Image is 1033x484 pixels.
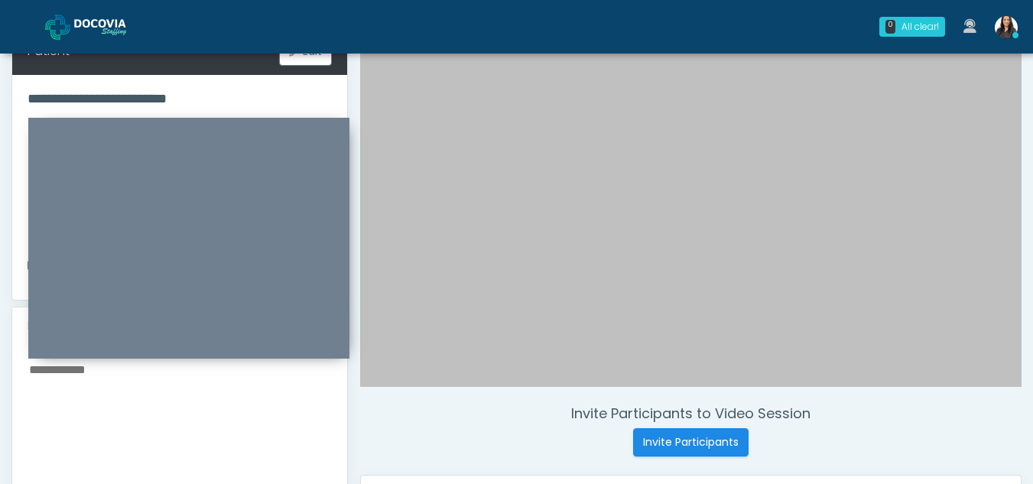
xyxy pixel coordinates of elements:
[12,6,58,52] button: Open LiveChat chat widget
[360,405,1022,422] h4: Invite Participants to Video Session
[901,20,939,34] div: All clear!
[633,428,749,456] button: Invite Participants
[28,257,86,275] div: English
[870,11,954,43] a: 0 All clear!
[28,136,349,359] iframe: To enrich screen reader interactions, please activate Accessibility in Grammarly extension settings
[45,15,70,40] img: Docovia
[45,2,151,51] a: Docovia
[12,307,347,344] div: Provider Notes
[74,19,151,34] img: Docovia
[885,20,895,34] div: 0
[995,16,1018,39] img: Viral Patel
